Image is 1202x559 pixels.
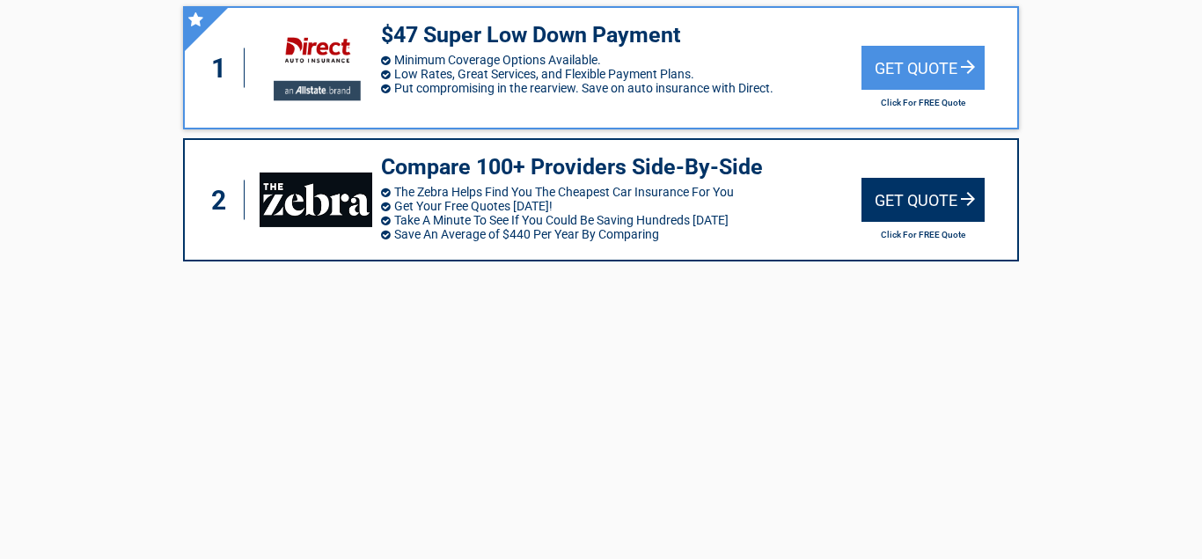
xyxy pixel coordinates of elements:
[260,24,372,111] img: directauto's logo
[381,227,861,241] li: Save An Average of $440 Per Year By Comparing
[861,178,985,222] div: Get Quote
[202,48,245,88] div: 1
[381,21,861,50] h3: $47 Super Low Down Payment
[381,213,861,227] li: Take A Minute To See If You Could Be Saving Hundreds [DATE]
[381,199,861,213] li: Get Your Free Quotes [DATE]!
[381,153,861,182] h3: Compare 100+ Providers Side-By-Side
[861,46,985,90] div: Get Quote
[381,67,861,81] li: Low Rates, Great Services, and Flexible Payment Plans.
[202,180,245,220] div: 2
[381,185,861,199] li: The Zebra Helps Find You The Cheapest Car Insurance For You
[381,53,861,67] li: Minimum Coverage Options Available.
[381,81,861,95] li: Put compromising in the rearview. Save on auto insurance with Direct.
[861,230,985,239] h2: Click For FREE Quote
[861,98,985,107] h2: Click For FREE Quote
[260,173,372,227] img: thezebra's logo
